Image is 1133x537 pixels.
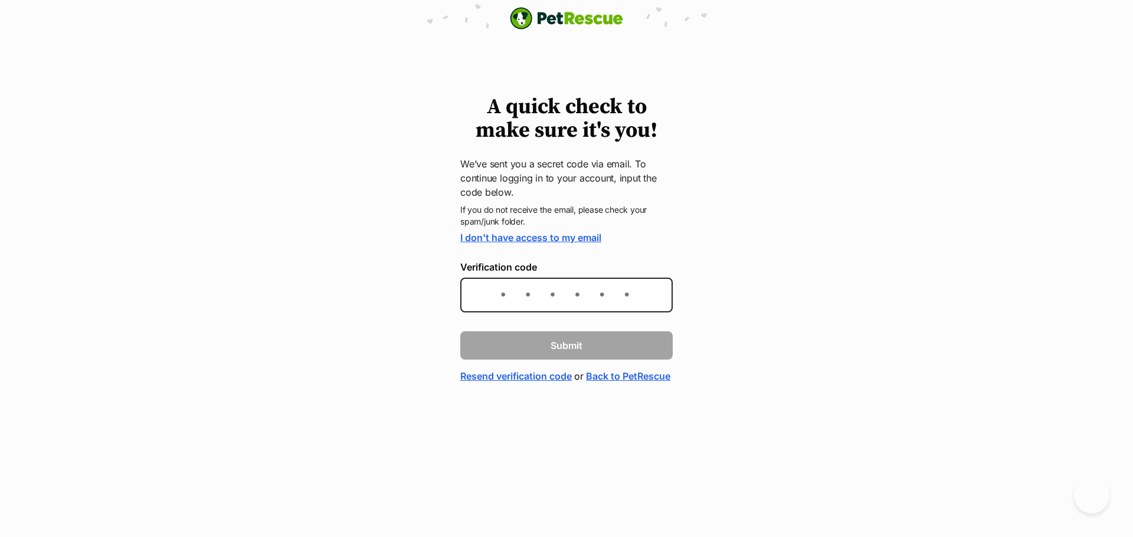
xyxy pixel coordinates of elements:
img: logo-e224e6f780fb5917bec1dbf3a21bbac754714ae5b6737aabdf751b685950b380.svg [510,7,623,29]
p: If you do not receive the email, please check your spam/junk folder. [460,204,673,228]
iframe: Help Scout Beacon - Open [1074,478,1109,513]
input: Enter the 6-digit verification code sent to your device [460,278,673,312]
button: Submit [460,331,673,360]
a: I don't have access to my email [460,232,601,243]
label: Verification code [460,262,673,272]
a: Back to PetRescue [586,369,670,383]
h1: A quick check to make sure it's you! [460,95,673,143]
span: or [574,369,584,383]
a: Resend verification code [460,369,572,383]
p: We’ve sent you a secret code via email. To continue logging in to your account, input the code be... [460,157,673,199]
a: PetRescue [510,7,623,29]
span: Submit [551,338,582,352]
